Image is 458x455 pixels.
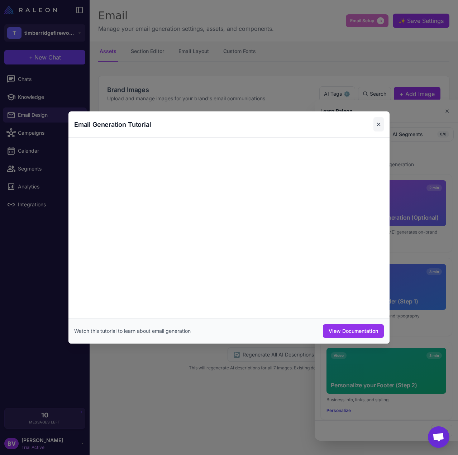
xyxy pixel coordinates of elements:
h3: Email Generation Tutorial [74,120,151,129]
div: Open chat [428,426,449,448]
button: View Documentation [323,324,384,338]
iframe: To enrich screen reader interactions, please activate Accessibility in Grammarly extension settings [68,138,390,318]
p: Watch this tutorial to learn about email generation [74,327,191,335]
button: Close [373,117,384,131]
